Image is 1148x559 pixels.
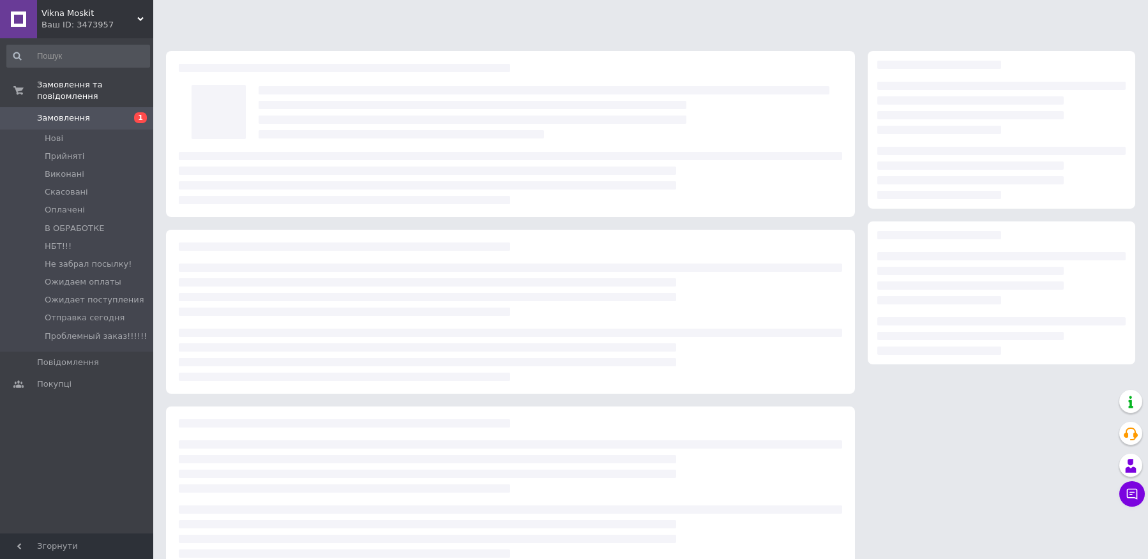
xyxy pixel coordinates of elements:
span: Отправка сегодня [45,312,125,324]
span: Vikna Moskit [42,8,137,19]
span: Виконані [45,168,84,180]
span: Замовлення та повідомлення [37,79,153,102]
span: 1 [134,112,147,123]
span: Ожидаем оплаты [45,276,121,288]
span: Проблемный заказ!!!!!! [45,331,147,342]
span: Прийняті [45,151,84,162]
span: Нові [45,133,63,144]
span: Повідомлення [37,357,99,368]
span: Ожидает поступления [45,294,144,306]
span: Оплачені [45,204,85,216]
button: Чат з покупцем [1119,481,1145,507]
span: Замовлення [37,112,90,124]
div: Ваш ID: 3473957 [42,19,153,31]
input: Пошук [6,45,150,68]
span: Покупці [37,378,72,390]
span: В ОБРАБОТКЕ [45,223,104,234]
span: НБТ!!! [45,241,72,252]
span: Не забрал посылку! [45,258,132,270]
span: Скасовані [45,186,88,198]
